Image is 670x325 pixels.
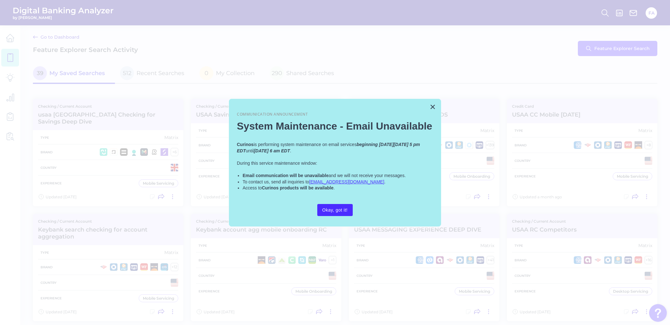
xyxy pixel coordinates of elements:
[237,160,433,167] p: During this service maintenance window:
[309,179,384,184] a: [EMAIL_ADDRESS][DOMAIN_NAME]
[237,142,254,147] strong: Curinos
[243,179,309,184] span: To contact us, send all inquiries to
[254,142,357,147] span: is performing system maintenance on email services
[290,148,291,153] span: .
[384,179,386,184] span: .
[430,102,436,112] button: Close
[237,120,433,132] h2: System Maintenance - Email Unavailable
[237,142,421,153] em: beginning [DATE][DATE] 5 pm EDT
[262,185,333,190] strong: Curinos products will be available
[243,185,262,190] span: Access to
[333,185,335,190] span: .
[254,148,290,153] em: [DATE] 6 am EDT
[243,173,329,178] strong: Email communication will be unavailable
[246,148,254,153] span: until
[237,112,433,117] p: Communication Announcement
[329,173,406,178] span: and we will not receive your messages.
[317,204,353,216] button: Okay, got it!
